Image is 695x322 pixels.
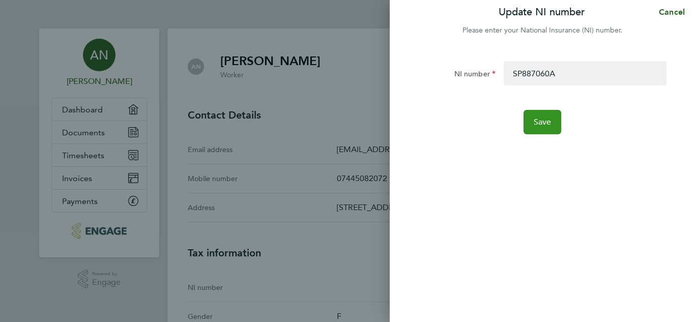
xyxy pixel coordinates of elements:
[499,5,585,19] p: Update NI number
[390,24,695,37] div: Please enter your National Insurance (NI) number.
[454,69,496,81] label: NI number
[656,7,685,17] span: Cancel
[524,110,562,134] button: Save
[534,117,552,127] span: Save
[643,2,695,22] button: Cancel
